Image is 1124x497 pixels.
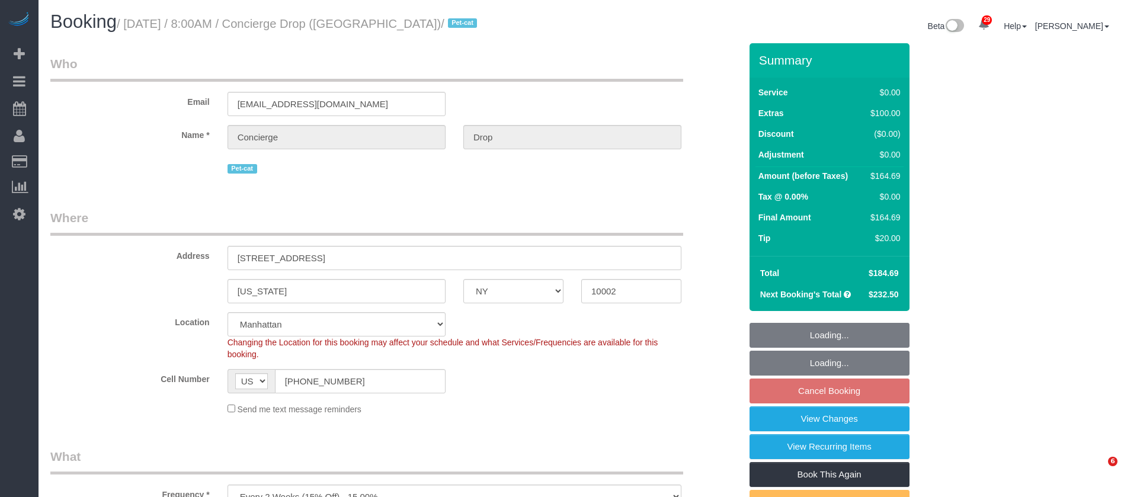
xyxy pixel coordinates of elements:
[117,17,481,30] small: / [DATE] / 8:00AM / Concierge Drop ([GEOGRAPHIC_DATA])
[1035,21,1109,31] a: [PERSON_NAME]
[750,406,910,431] a: View Changes
[866,191,900,203] div: $0.00
[758,170,848,182] label: Amount (before Taxes)
[7,12,31,28] img: Automaid Logo
[238,405,361,414] span: Send me text message reminders
[228,125,446,149] input: First Name
[228,164,257,174] span: Pet-cat
[1108,457,1117,466] span: 6
[760,290,842,299] strong: Next Booking's Total
[228,92,446,116] input: Email
[758,86,788,98] label: Service
[758,232,771,244] label: Tip
[760,268,779,278] strong: Total
[1084,457,1112,485] iframe: Intercom live chat
[759,53,904,67] h3: Summary
[866,232,900,244] div: $20.00
[275,369,446,393] input: Cell Number
[869,268,899,278] span: $184.69
[866,211,900,223] div: $164.69
[50,448,683,474] legend: What
[866,149,900,161] div: $0.00
[41,125,219,141] label: Name *
[758,191,808,203] label: Tax @ 0.00%
[41,92,219,108] label: Email
[982,15,992,25] span: 29
[972,12,995,38] a: 29
[758,149,804,161] label: Adjustment
[228,279,446,303] input: City
[866,107,900,119] div: $100.00
[869,290,899,299] span: $232.50
[750,462,910,487] a: Book This Again
[1004,21,1027,31] a: Help
[50,55,683,82] legend: Who
[866,128,900,140] div: ($0.00)
[928,21,965,31] a: Beta
[581,279,681,303] input: Zip Code
[463,125,681,149] input: Last Name
[50,209,683,236] legend: Where
[866,170,900,182] div: $164.69
[758,107,784,119] label: Extras
[758,128,794,140] label: Discount
[41,312,219,328] label: Location
[228,338,658,359] span: Changing the Location for this booking may affect your schedule and what Services/Frequencies are...
[41,369,219,385] label: Cell Number
[750,434,910,459] a: View Recurring Items
[441,17,481,30] span: /
[41,246,219,262] label: Address
[758,211,811,223] label: Final Amount
[448,18,478,28] span: Pet-cat
[866,86,900,98] div: $0.00
[944,19,964,34] img: New interface
[50,11,117,32] span: Booking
